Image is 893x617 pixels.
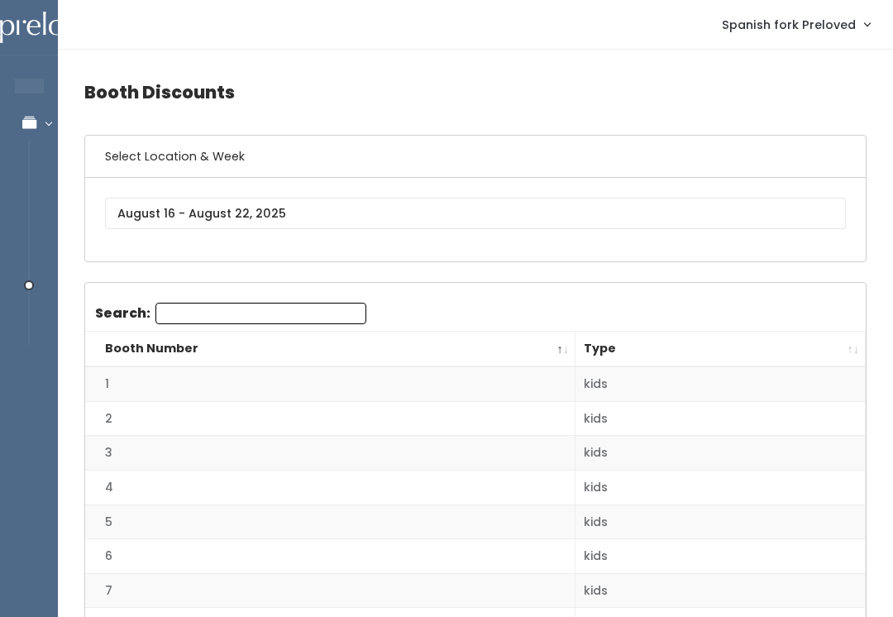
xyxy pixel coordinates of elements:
[85,505,575,539] td: 5
[575,505,866,539] td: kids
[85,136,866,178] h6: Select Location & Week
[85,366,575,401] td: 1
[705,7,886,42] a: Spanish fork Preloved
[575,401,866,436] td: kids
[155,303,366,324] input: Search:
[575,436,866,471] td: kids
[575,470,866,505] td: kids
[85,401,575,436] td: 2
[575,332,866,367] th: Type: activate to sort column ascending
[575,539,866,574] td: kids
[95,303,366,324] label: Search:
[84,69,867,115] h4: Booth Discounts
[85,332,575,367] th: Booth Number: activate to sort column descending
[85,539,575,574] td: 6
[85,470,575,505] td: 4
[85,436,575,471] td: 3
[575,573,866,608] td: kids
[575,366,866,401] td: kids
[722,16,856,34] span: Spanish fork Preloved
[85,573,575,608] td: 7
[105,198,846,229] input: August 16 - August 22, 2025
